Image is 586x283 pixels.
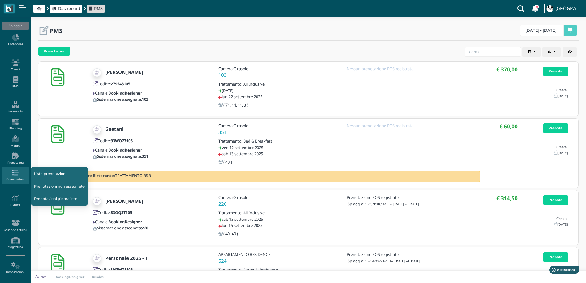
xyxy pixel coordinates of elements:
b: 83OQ3T105 [111,210,132,215]
div: Spiaggia [2,22,29,30]
a: BookingDesigner [50,274,88,279]
b: € 370,00 [496,67,518,72]
b: BookingDesigner [108,219,142,224]
h4: 220 [218,202,341,207]
img: ... [546,5,553,12]
h5: Nessun prenotazione POS registrata [347,67,444,71]
b: € 60,00 [500,123,518,129]
a: Prenota [543,195,568,205]
h6: [DATE] [557,151,568,155]
div: Colonne [522,47,543,57]
b: € 314,50 [496,195,518,201]
a: PMS [89,6,103,11]
h5: lun 22 settembre 2025 [222,95,262,99]
h5: Camera Girasole [218,123,341,128]
b: 103 [142,96,148,102]
h4: 524 [218,259,341,264]
h5: sab 13 settembre 2025 [222,217,263,221]
a: Prenota [543,252,568,262]
a: Inventario [2,99,29,116]
h5: Codice: [98,210,132,215]
h5: Sistemazione assegnata: [97,154,148,158]
button: Columns [522,47,541,57]
a: PMS [2,74,29,91]
h6: Creata [529,145,567,149]
h5: Spiaggia: [348,259,444,265]
h5: APPARTAMENTO RESIDENCE [218,252,341,257]
iframe: Help widget launcher [542,264,581,278]
h6: Creata [529,217,567,220]
a: Prenotazioni non assegnate [31,180,88,192]
h5: Trattamento: Bed & Breakfast [218,139,341,143]
a: Prenota ora [2,150,29,167]
h5: ( 40 ) [223,160,232,164]
a: Report [2,192,29,209]
h5: Prenotazione POS registrate [347,252,444,257]
h5: Prenotazione POS registrate [347,195,444,200]
b: 220 [142,225,148,231]
h5: Codice: [98,139,133,143]
a: Invoice [88,274,108,279]
h2: PMS [50,27,62,34]
b: [PERSON_NAME] [105,69,143,75]
h5: Canale: [95,220,142,224]
a: Lista prenotazioni [31,168,88,180]
h6: BE-3JZPXKJ161 dal [DATE] al [DATE] [364,202,419,206]
h4: 351 [218,130,341,135]
h6: [DATE] [557,223,568,226]
a: Mappa [2,133,29,150]
a: Gestione Articoli [2,217,29,234]
a: Dashboard [2,32,29,49]
a: Prenotazioni [2,167,29,184]
b: Gaetani [105,126,124,132]
a: Prenota [543,67,568,76]
b: 279548105 [111,81,130,87]
button: Toggle custom view [563,47,577,57]
a: Magazzino [2,234,29,251]
a: Prenota [543,123,568,133]
h5: Canale: [95,91,142,95]
h6: [DATE] [557,94,568,98]
h5: Camera Girasole [218,67,341,71]
span: Dashboard [58,6,80,11]
h5: ( 40, 40 ) [223,232,238,236]
h5: ven 12 settembre 2025 [222,145,263,150]
h5: Spiaggia: [348,202,444,208]
a: Prenotazioni giornaliere [31,193,88,205]
span: [DATE] - [DATE] [525,28,556,33]
h5: Codice: [98,82,130,86]
a: Prenota ora [34,47,70,58]
a: Canale:BookingDesigner [93,148,142,154]
a: Canale:BookingDesigner [93,91,142,97]
h5: Sistemazione assegnata: [97,226,148,230]
h5: Camera Girasole [218,195,341,200]
h4: 103 [218,73,341,78]
a: BE-3JZPXKJ161 dal [DATE] al [DATE] [364,202,419,208]
span: Assistenza [18,5,41,10]
b: 93WO77105 [111,138,133,144]
h5: Codice: [98,267,133,272]
button: Prenota ora [38,47,70,56]
h5: lun 15 settembre 2025 [222,223,262,228]
a: Planning [2,116,29,133]
span: PMS [94,6,103,11]
h6: BE-6763977161 dal [DATE] al [DATE] [364,259,420,263]
h5: ( 74, 44, 11, 3 ) [223,103,248,107]
a: ... [GEOGRAPHIC_DATA] [545,1,582,16]
a: BE-6763977161 dal [DATE] al [DATE] [364,259,420,265]
h6: Creata [529,88,567,92]
p: I/O Net [34,274,47,279]
b: Personale 2025 - 1 [105,255,148,261]
h5: TRATTAMENTO B&B [53,173,478,178]
h5: Canale: [95,148,142,152]
h5: Trattamento: All Inclusive [218,211,341,215]
h5: Trattamento: Formula Residence [218,268,341,272]
a: Impostazioni [2,260,29,277]
button: Export [542,47,561,57]
b: [PERSON_NAME] [105,198,143,204]
a: Dashboard [52,6,80,11]
b: BookingDesigner [108,90,142,96]
b: BookingDesigner [108,147,142,153]
h5: Nessun prenotazione POS registrata [347,123,444,128]
h5: Sistemazione assegnata: [97,97,148,101]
